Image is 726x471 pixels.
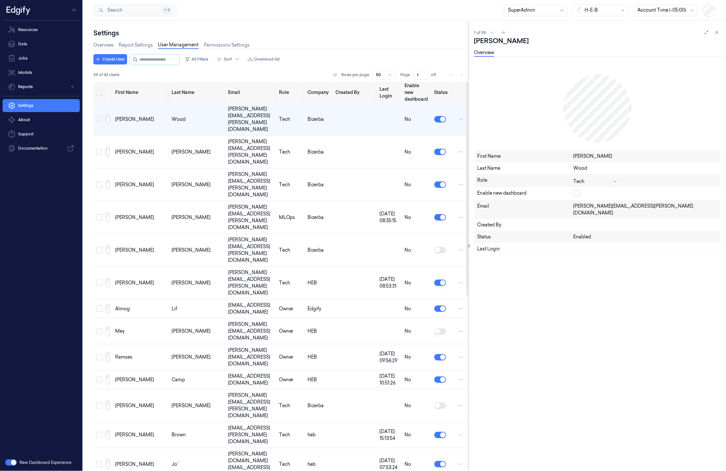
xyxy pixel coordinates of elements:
[405,328,429,335] div: No
[119,42,153,49] a: Report Settings
[228,373,274,386] div: [EMAIL_ADDRESS][DOMAIN_NAME]
[279,305,302,312] div: Owner
[308,461,330,468] div: heb
[3,142,80,155] a: Documentation
[474,49,494,57] a: Overview
[96,432,103,438] button: Select row
[105,7,122,14] span: Search
[3,113,80,126] button: About
[308,402,330,409] div: Bizerba
[96,116,103,122] button: Select row
[377,82,402,103] th: Last Login
[3,99,80,112] a: Settings
[93,72,119,78] span: 39 of 42 Users
[93,5,176,16] button: Search⌘K
[401,72,410,78] span: Page
[69,5,80,15] button: Toggle Navigation
[228,302,274,316] div: [EMAIL_ADDRESS][DOMAIN_NAME]
[308,149,330,155] div: Bizerba
[172,305,223,312] div: Lif
[308,354,330,361] div: HEB
[279,214,302,221] div: MLOps
[477,177,574,185] div: Role
[477,165,574,172] div: Last Name
[96,305,103,312] button: Select row
[308,305,330,312] div: Edgify
[279,280,302,286] div: Tech
[96,181,103,188] button: Select row
[308,376,330,383] div: HEB
[172,461,223,468] div: jo`
[115,247,166,254] div: [PERSON_NAME]
[431,72,442,78] span: of 1
[228,138,274,166] div: [PERSON_NAME][EMAIL_ADDRESS][PERSON_NAME][DOMAIN_NAME]
[228,106,274,133] div: [PERSON_NAME][EMAIL_ADDRESS][PERSON_NAME][DOMAIN_NAME]
[3,80,80,93] button: Reports
[405,402,429,409] div: No
[172,116,223,123] div: Wood
[380,428,400,442] div: [DATE] 15:13:54
[115,402,166,409] div: [PERSON_NAME]
[380,373,400,386] div: [DATE] 10:51:26
[308,181,330,188] div: Bizerba
[115,149,166,155] div: [PERSON_NAME]
[432,82,453,103] th: Status
[96,402,103,409] button: Select row
[225,82,276,103] th: Email
[279,461,302,468] div: Tech
[279,402,302,409] div: Tech
[405,431,429,438] div: No
[474,30,486,35] span: 1 of 39
[308,431,330,438] div: heb
[574,153,718,160] div: [PERSON_NAME]
[228,347,274,367] div: [PERSON_NAME][EMAIL_ADDRESS][DOMAIN_NAME]
[172,247,223,254] div: [PERSON_NAME]
[115,305,166,312] div: Almog
[169,82,225,103] th: Last Name
[115,376,166,383] div: [PERSON_NAME]
[279,431,302,438] div: Tech
[172,214,223,221] div: [PERSON_NAME]
[380,457,400,471] div: [DATE] 07:53:24
[477,203,574,216] div: Email
[172,181,223,188] div: [PERSON_NAME]
[96,280,103,286] button: Select row
[115,354,166,361] div: Ramses
[308,116,330,123] div: Bizerba
[3,38,80,51] a: Data
[172,354,223,361] div: [PERSON_NAME]
[3,128,80,141] a: Support
[380,211,400,224] div: [DATE] 08:35:15
[447,70,466,79] nav: pagination
[279,247,302,254] div: Tech
[477,153,574,160] div: First Name
[115,181,166,188] div: [PERSON_NAME]
[228,425,274,445] div: [EMAIL_ADDRESS][PERSON_NAME][DOMAIN_NAME]
[308,280,330,286] div: HEB
[380,350,400,364] div: [DATE] 09:56:29
[3,52,80,65] a: Jobs
[279,181,302,188] div: Tech
[115,328,166,335] div: Mey
[405,116,429,123] div: No
[574,165,718,172] div: Wood
[308,328,330,335] div: HEB
[93,54,127,64] button: Create User
[405,461,429,468] div: No
[405,181,429,188] div: No
[405,305,429,312] div: No
[477,222,574,228] div: Created By
[477,190,574,198] div: Enable new dashboard
[172,280,223,286] div: [PERSON_NAME]
[228,204,274,231] div: [PERSON_NAME][EMAIL_ADDRESS][PERSON_NAME][DOMAIN_NAME]
[96,89,103,96] button: Select all
[405,247,429,254] div: No
[96,354,103,361] button: Select row
[279,149,302,155] div: Tech
[96,376,103,383] button: Select row
[158,41,199,49] a: User Management
[574,203,718,216] div: [PERSON_NAME][EMAIL_ADDRESS][PERSON_NAME][DOMAIN_NAME]
[405,280,429,286] div: No
[405,376,429,383] div: No
[405,149,429,155] div: No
